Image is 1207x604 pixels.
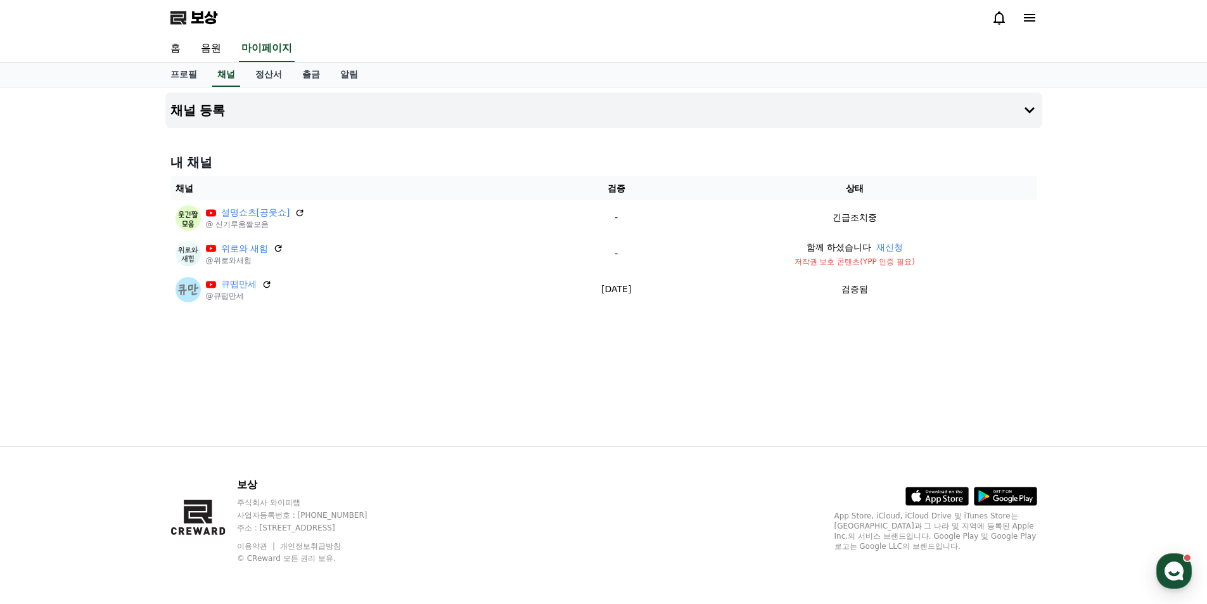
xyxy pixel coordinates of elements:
font: 보상 [237,479,257,491]
a: 이용약관 [237,542,277,551]
font: 마이페이지 [241,42,292,54]
a: 출금 [292,63,330,87]
a: 알림 [330,63,368,87]
button: 채널 등록 [165,93,1042,128]
font: 채널 [176,183,193,193]
font: 함께 하셨습니다 [807,242,871,252]
font: 설명쇼츠[공웃쇼] [221,207,290,217]
a: 마이페이지 [239,35,295,62]
font: 홈 [170,42,181,54]
font: 검증 [608,183,625,193]
a: 개인정보취급방침 [280,542,341,551]
font: 주소 : [STREET_ADDRESS] [237,524,335,532]
font: 음원 [201,42,221,54]
font: 큐떱만세 [221,279,257,289]
font: 채널 [217,69,235,79]
font: 정산서 [255,69,282,79]
a: 보상 [170,8,217,28]
font: © CReward 모든 권리 보유. [237,554,336,563]
font: 저작권 보호 콘텐츠(YPP 인증 필요) [795,257,915,266]
font: @ 신기루움짤모음 [206,220,269,229]
a: 홈 [160,35,191,62]
button: 재신청 [876,241,903,254]
font: 내 채널 [170,155,213,170]
font: App Store, iCloud, iCloud Drive 및 iTunes Store는 [GEOGRAPHIC_DATA]과 그 나라 및 지역에 등록된 Apple Inc.의 서비스... [834,511,1037,551]
font: - [615,212,618,222]
img: 위로와 새힘 [176,241,201,266]
font: 이용약관 [237,542,267,551]
font: 사업자등록번호 : [PHONE_NUMBER] [237,511,367,520]
font: - [615,248,618,259]
font: 검증됨 [841,284,868,294]
a: 채널 [212,63,240,87]
font: 채널 등록 [170,103,226,118]
a: 위로와 새힘 [221,242,268,255]
img: 큐떱만세 [176,277,201,302]
font: 상태 [846,183,864,193]
font: 보상 [191,9,217,27]
a: 설명쇼츠[공웃쇼] [221,206,290,219]
a: 큐떱만세 [221,278,257,291]
font: @위로와새힘 [206,256,252,265]
font: 위로와 새힘 [221,243,268,254]
img: 설명쇼츠[공웃쇼] [176,205,201,231]
font: [DATE] [601,284,631,294]
a: 음원 [191,35,231,62]
font: 재신청 [876,242,903,252]
font: 프로필 [170,69,197,79]
a: 프로필 [160,63,207,87]
font: 주식회사 와이피랩 [237,498,300,507]
font: 출금 [302,69,320,79]
a: 정산서 [245,63,292,87]
font: 알림 [340,69,358,79]
font: 긴급조치중 [833,212,877,222]
font: @큐떱만세 [206,292,244,300]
